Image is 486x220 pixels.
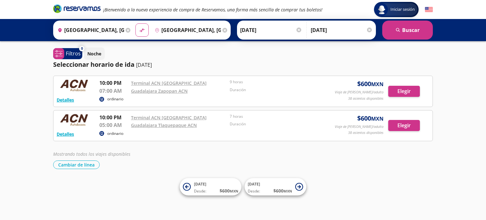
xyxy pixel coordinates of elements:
p: ordinario [107,131,123,136]
button: Elegir [388,86,420,97]
span: [DATE] [194,181,206,187]
button: [DATE]Desde:$600MXN [245,178,306,196]
img: RESERVAMOS [57,79,91,92]
input: Buscar Origen [55,22,124,38]
a: Guadalajara Tlaquepaque ACN [131,122,197,128]
p: 9 horas [230,79,325,85]
a: Terminal ACN [GEOGRAPHIC_DATA] [131,115,207,121]
button: 0Filtros [53,48,82,59]
span: Desde: [248,188,260,194]
em: Mostrando todos los viajes disponibles [53,151,130,157]
small: MXN [371,115,383,122]
em: ¡Bienvenido a la nueva experiencia de compra de Reservamos, una forma más sencilla de comprar tus... [103,7,322,13]
span: $ 600 [357,114,383,123]
a: Guadalajara Zapopan ACN [131,88,188,94]
small: MXN [230,189,238,193]
span: 0 [81,46,83,51]
p: [DATE] [136,61,152,69]
p: 10:00 PM [99,114,128,121]
p: 10:00 PM [99,79,128,87]
small: MXN [371,81,383,88]
span: [DATE] [248,181,260,187]
p: Viaje de [PERSON_NAME]/adulto [335,90,383,95]
i: Brand Logo [53,4,101,13]
button: Detalles [57,97,74,103]
a: Terminal ACN [GEOGRAPHIC_DATA] [131,80,207,86]
p: Viaje de [PERSON_NAME]/adulto [335,124,383,129]
img: RESERVAMOS [57,114,91,126]
button: Elegir [388,120,420,131]
p: 7 horas [230,114,325,119]
button: Noche [84,47,105,60]
span: $ 600 [273,187,292,194]
p: Duración [230,121,325,127]
button: Detalles [57,131,74,137]
p: 05:00 AM [99,121,128,129]
button: English [425,6,433,14]
input: Opcional [311,22,373,38]
span: $ 600 [220,187,238,194]
p: 38 asientos disponibles [348,96,383,101]
p: Seleccionar horario de ida [53,60,134,69]
input: Elegir Fecha [240,22,302,38]
span: Desde: [194,188,206,194]
span: Iniciar sesión [388,6,417,13]
button: Buscar [382,21,433,40]
p: Noche [87,50,101,57]
input: Buscar Destino [152,22,221,38]
p: ordinario [107,96,123,102]
p: 07:00 AM [99,87,128,95]
button: Cambiar de línea [53,160,100,169]
p: 38 asientos disponibles [348,130,383,135]
a: Brand Logo [53,4,101,15]
small: MXN [283,189,292,193]
span: $ 600 [357,79,383,89]
p: Filtros [66,50,81,57]
button: [DATE]Desde:$600MXN [180,178,241,196]
p: Duración [230,87,325,93]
